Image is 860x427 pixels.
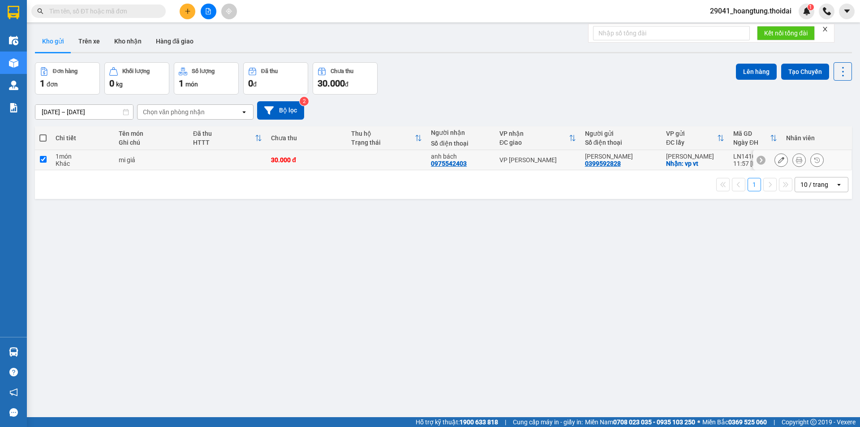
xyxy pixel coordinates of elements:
[733,139,770,146] div: Ngày ĐH
[37,8,43,14] span: search
[809,4,812,10] span: 1
[122,68,150,74] div: Khối lượng
[585,139,657,146] div: Số điện thoại
[505,417,506,427] span: |
[193,139,255,146] div: HTTT
[736,64,777,80] button: Lên hàng
[174,62,239,95] button: Số lượng1món
[843,7,851,15] span: caret-down
[271,156,342,164] div: 30.000 đ
[800,180,828,189] div: 10 / trang
[261,68,278,74] div: Đã thu
[257,101,304,120] button: Bộ lọc
[180,4,195,19] button: plus
[774,417,775,427] span: |
[666,139,717,146] div: ĐC lấy
[460,418,498,426] strong: 1900 633 818
[764,28,808,38] span: Kết nối tổng đài
[729,126,782,150] th: Toggle SortBy
[119,130,184,137] div: Tên món
[728,418,767,426] strong: 0369 525 060
[666,160,724,167] div: Nhận: vp vt
[431,129,490,136] div: Người nhận
[351,139,415,146] div: Trạng thái
[9,58,18,68] img: warehouse-icon
[585,130,657,137] div: Người gửi
[803,7,811,15] img: icon-new-feature
[49,6,155,16] input: Tìm tên, số ĐT hoặc mã đơn
[585,160,621,167] div: 0399592828
[179,78,184,89] span: 1
[823,7,831,15] img: phone-icon
[313,62,378,95] button: Chưa thu30.000đ
[9,368,18,376] span: question-circle
[822,26,828,32] span: close
[345,81,348,88] span: đ
[205,8,211,14] span: file-add
[193,130,255,137] div: Đã thu
[221,4,237,19] button: aim
[9,81,18,90] img: warehouse-icon
[35,105,133,119] input: Select a date range.
[243,62,308,95] button: Đã thu0đ
[347,126,426,150] th: Toggle SortBy
[774,153,788,167] div: Sửa đơn hàng
[431,160,467,167] div: 0975542403
[253,81,257,88] span: đ
[499,130,569,137] div: VP nhận
[839,4,855,19] button: caret-down
[116,81,123,88] span: kg
[748,178,761,191] button: 1
[71,30,107,52] button: Trên xe
[786,134,847,142] div: Nhân viên
[613,418,695,426] strong: 0708 023 035 - 0935 103 250
[9,388,18,397] span: notification
[702,417,767,427] span: Miền Bắc
[104,62,169,95] button: Khối lượng0kg
[9,408,18,417] span: message
[733,153,777,160] div: LN1410250111
[9,347,18,357] img: warehouse-icon
[8,6,19,19] img: logo-vxr
[666,130,717,137] div: VP gửi
[119,139,184,146] div: Ghi chú
[835,181,843,188] svg: open
[662,126,729,150] th: Toggle SortBy
[53,68,77,74] div: Đơn hàng
[318,78,345,89] span: 30.000
[201,4,216,19] button: file-add
[808,4,814,10] sup: 1
[733,130,770,137] div: Mã GD
[271,134,342,142] div: Chưa thu
[810,419,817,425] span: copyright
[499,156,576,164] div: VP [PERSON_NAME]
[226,8,232,14] span: aim
[248,78,253,89] span: 0
[143,108,205,116] div: Chọn văn phòng nhận
[35,30,71,52] button: Kho gửi
[149,30,201,52] button: Hàng đã giao
[703,5,799,17] span: 29041_hoangtung.thoidai
[431,153,490,160] div: anh bách
[47,81,58,88] span: đơn
[593,26,750,40] input: Nhập số tổng đài
[9,103,18,112] img: solution-icon
[241,108,248,116] svg: open
[781,64,829,80] button: Tạo Chuyến
[416,417,498,427] span: Hỗ trợ kỹ thuật:
[300,97,309,106] sup: 2
[185,8,191,14] span: plus
[495,126,580,150] th: Toggle SortBy
[666,153,724,160] div: [PERSON_NAME]
[499,139,569,146] div: ĐC giao
[9,36,18,45] img: warehouse-icon
[513,417,583,427] span: Cung cấp máy in - giấy in:
[107,30,149,52] button: Kho nhận
[119,156,184,164] div: mi giả
[733,160,777,167] div: 11:57 [DATE]
[757,26,815,40] button: Kết nối tổng đài
[109,78,114,89] span: 0
[35,62,100,95] button: Đơn hàng1đơn
[56,134,110,142] div: Chi tiết
[585,417,695,427] span: Miền Nam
